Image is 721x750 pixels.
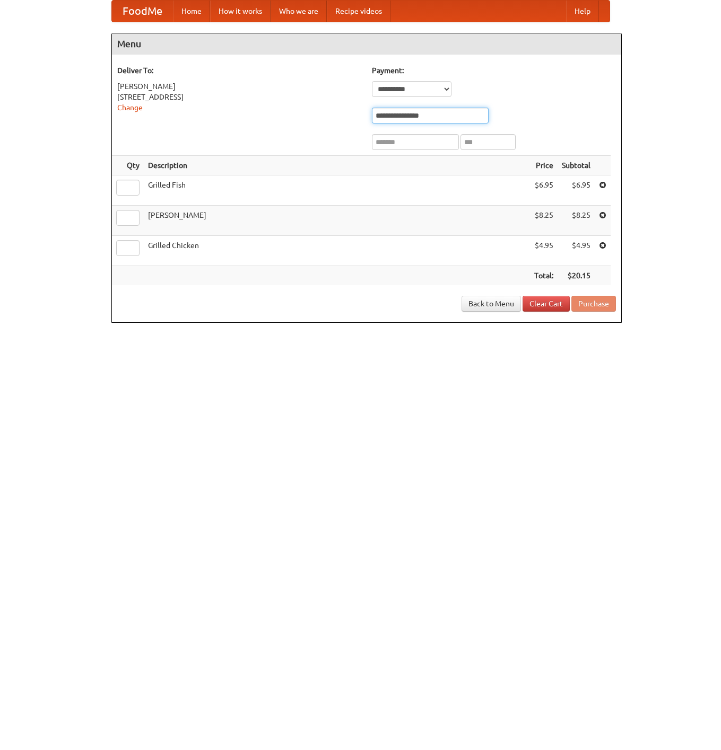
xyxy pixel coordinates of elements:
[462,296,521,312] a: Back to Menu
[112,1,173,22] a: FoodMe
[530,206,558,236] td: $8.25
[566,1,599,22] a: Help
[372,65,616,76] h5: Payment:
[530,266,558,286] th: Total:
[558,175,595,206] td: $6.95
[571,296,616,312] button: Purchase
[558,266,595,286] th: $20.15
[327,1,390,22] a: Recipe videos
[117,81,361,92] div: [PERSON_NAME]
[210,1,271,22] a: How it works
[530,156,558,175] th: Price
[144,175,530,206] td: Grilled Fish
[112,33,621,55] h4: Menu
[558,206,595,236] td: $8.25
[173,1,210,22] a: Home
[144,156,530,175] th: Description
[523,296,570,312] a: Clear Cart
[117,103,143,112] a: Change
[144,236,530,266] td: Grilled Chicken
[530,236,558,266] td: $4.95
[117,65,361,76] h5: Deliver To:
[112,156,144,175] th: Qty
[530,175,558,206] td: $6.95
[117,92,361,102] div: [STREET_ADDRESS]
[558,236,595,266] td: $4.95
[558,156,595,175] th: Subtotal
[144,206,530,236] td: [PERSON_NAME]
[271,1,327,22] a: Who we are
